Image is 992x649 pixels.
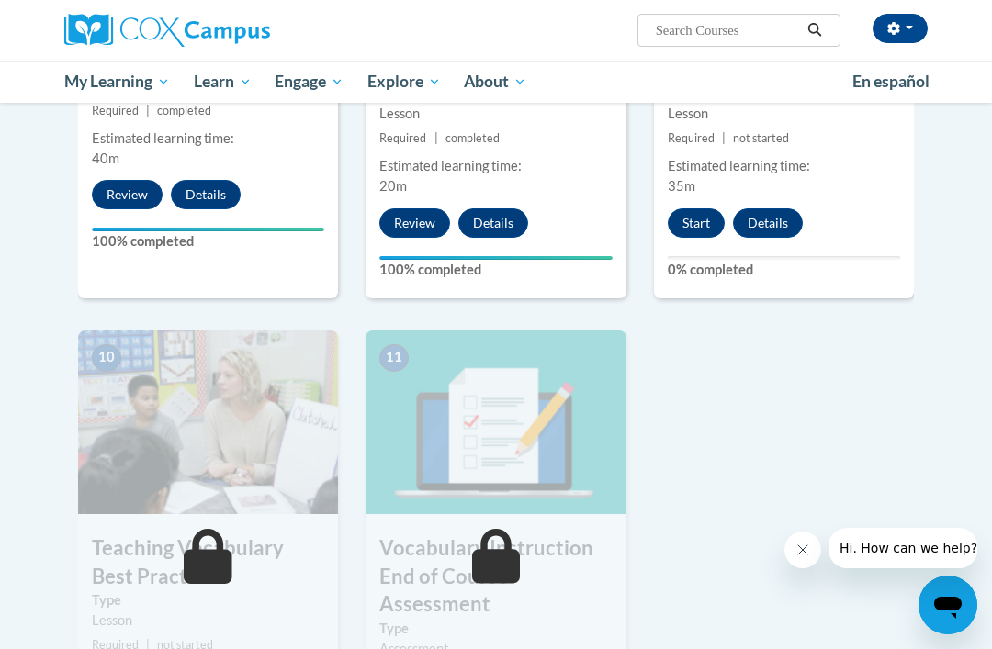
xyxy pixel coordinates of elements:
[453,61,539,103] a: About
[51,61,941,103] div: Main menu
[668,208,725,238] button: Start
[668,156,900,176] div: Estimated learning time:
[355,61,453,103] a: Explore
[379,256,612,260] div: Your progress
[784,532,821,568] iframe: Close message
[92,231,324,252] label: 100% completed
[464,71,526,93] span: About
[445,131,500,145] span: completed
[379,178,407,194] span: 20m
[146,104,150,117] span: |
[379,104,612,124] div: Lesson
[92,180,163,209] button: Review
[52,61,182,103] a: My Learning
[92,344,121,372] span: 10
[434,131,438,145] span: |
[64,14,333,47] a: Cox Campus
[171,180,241,209] button: Details
[829,528,977,568] iframe: Message from company
[64,14,270,47] img: Cox Campus
[182,61,264,103] a: Learn
[733,208,803,238] button: Details
[722,131,726,145] span: |
[668,260,900,280] label: 0% completed
[78,330,338,514] img: Course Image
[668,104,900,124] div: Lesson
[92,228,324,231] div: Your progress
[668,178,695,194] span: 35m
[92,590,324,610] label: Type
[458,208,528,238] button: Details
[733,131,789,145] span: not started
[379,208,450,238] button: Review
[919,576,977,634] iframe: Button to launch messaging window
[379,619,612,639] label: Type
[92,610,324,631] div: Lesson
[873,14,928,43] button: Account Settings
[840,62,941,101] a: En español
[275,71,344,93] span: Engage
[263,61,355,103] a: Engage
[668,131,715,145] span: Required
[64,71,170,93] span: My Learning
[366,330,626,514] img: Course Image
[157,104,211,117] span: completed
[194,71,252,93] span: Learn
[366,534,626,619] h3: Vocabulary Instruction End of Course Assessment
[379,156,612,176] div: Estimated learning time:
[78,534,338,591] h3: Teaching Vocabulary Best Practices
[379,131,426,145] span: Required
[367,71,441,93] span: Explore
[92,104,139,117] span: Required
[379,260,612,280] label: 100% completed
[852,72,930,91] span: En español
[379,344,409,372] span: 11
[801,19,829,41] button: Search
[654,19,801,41] input: Search Courses
[92,129,324,149] div: Estimated learning time:
[92,151,119,166] span: 40m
